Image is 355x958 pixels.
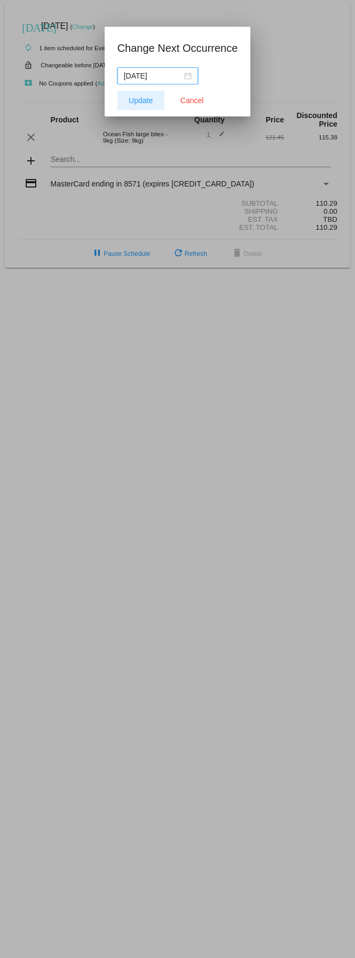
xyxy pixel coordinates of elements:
h1: Change Next Occurrence [117,40,238,57]
button: Update [117,91,164,110]
span: Update [129,96,153,105]
input: Select date [124,70,182,82]
button: Close dialog [169,91,216,110]
span: Cancel [180,96,204,105]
